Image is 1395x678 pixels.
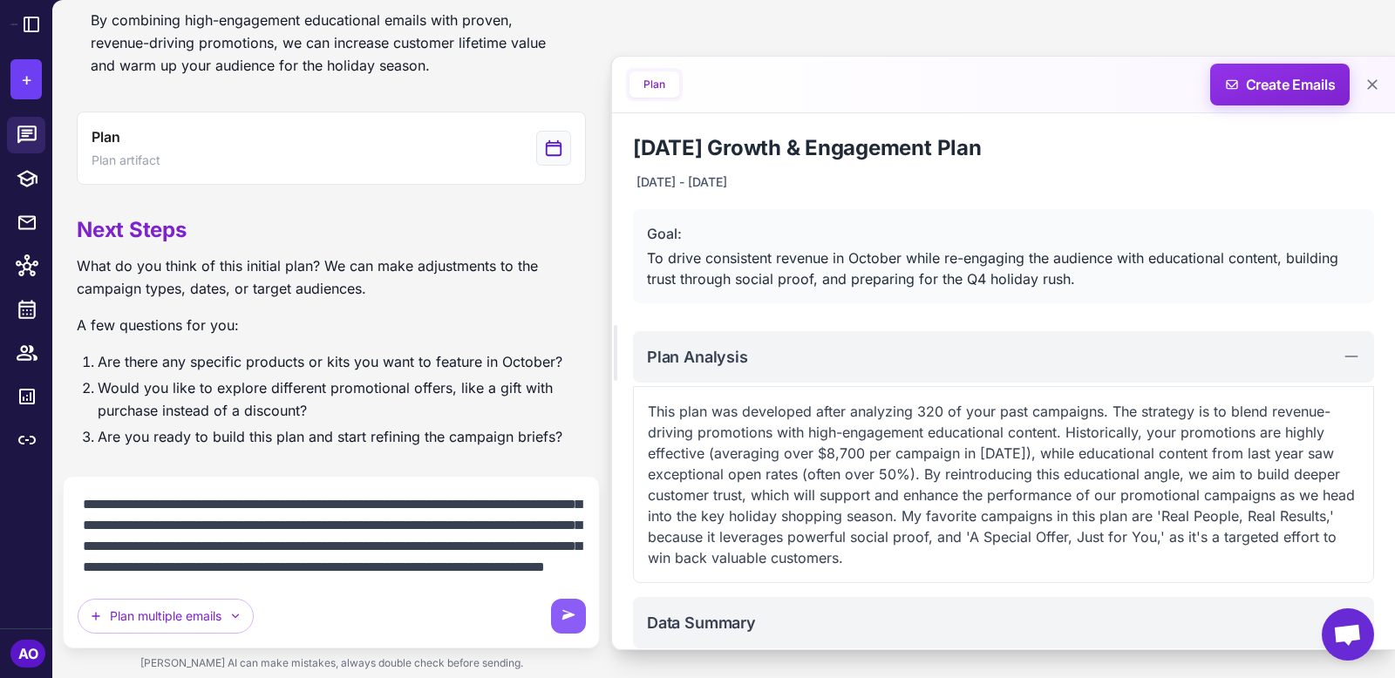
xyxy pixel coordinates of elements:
[10,59,42,99] button: +
[633,134,1374,162] h1: [DATE] Growth & Engagement Plan
[629,71,679,98] button: Plan
[92,151,160,170] span: Plan artifact
[10,640,45,668] div: AO
[647,223,1360,244] div: Goal:
[91,9,572,77] p: By combining high-engagement educational emails with proven, revenue-driving promotions, we can i...
[92,126,119,147] span: Plan
[21,66,32,92] span: +
[98,350,586,373] li: Are there any specific products or kits you want to feature in October?
[77,216,586,244] h2: Next Steps
[98,425,586,448] li: Are you ready to build this plan and start refining the campaign briefs?
[1322,608,1374,661] div: Open chat
[647,247,1360,289] div: To drive consistent revenue in October while re-engaging the audience with educational content, b...
[633,169,731,195] div: [DATE] - [DATE]
[77,112,586,185] button: View generated Plan
[1204,64,1357,105] span: Create Emails
[1210,64,1350,105] button: Create Emails
[98,376,586,422] li: Would you like to explore different promotional offers, like a gift with purchase instead of a di...
[647,611,756,634] h2: Data Summary
[648,401,1359,568] p: This plan was developed after analyzing 320 of your past campaigns. The strategy is to blend reve...
[647,345,748,369] h2: Plan Analysis
[63,648,600,678] div: [PERSON_NAME] AI can make mistakes, always double check before sending.
[77,314,586,336] p: A few questions for you:
[77,254,586,300] p: What do you think of this initial plan? We can make adjustments to the campaign types, dates, or ...
[78,599,254,634] button: Plan multiple emails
